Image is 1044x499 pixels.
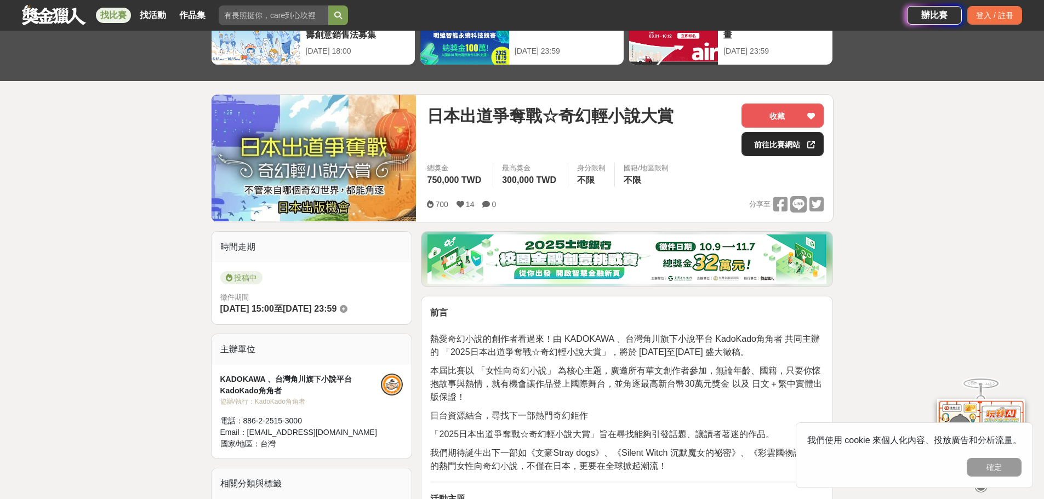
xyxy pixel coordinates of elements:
div: Email： [EMAIL_ADDRESS][DOMAIN_NAME] [220,427,381,438]
div: 相關分類與標籤 [212,468,412,499]
div: 主辦單位 [212,334,412,365]
img: d20b4788-230c-4a26-8bab-6e291685a538.png [427,234,826,284]
span: [DATE] 23:59 [283,304,336,313]
div: [DATE] 23:59 [515,45,618,57]
div: [DATE] 18:00 [306,45,409,57]
img: d2146d9a-e6f6-4337-9592-8cefde37ba6b.png [937,399,1025,472]
span: 300,000 TWD [502,175,556,185]
span: 700 [435,200,448,209]
span: 熱愛奇幻小說的創作者看過來！由 KADOKAWA 、台灣角川旗下小說平台 KadoKado角角者 共同主辦的 「2025日本出道爭奪戰☆奇幻輕小說大賞」，將於 [DATE]至[DATE] 盛大徵稿。 [430,334,820,357]
span: 日台資源結合，尋找下一部熱門奇幻鉅作 [430,411,588,420]
a: 作品集 [175,8,210,23]
div: 國籍/地區限制 [624,163,669,174]
span: 我們使用 cookie 來個人化內容、投放廣告和分析流量。 [807,435,1022,445]
a: 這樣Sale也可以： 安聯人壽創意銷售法募集[DATE] 18:00 [211,9,415,65]
span: [DATE] 15:00 [220,304,274,313]
div: KADOKAWA 、台灣角川旗下小說平台 KadoKado角角者 [220,374,381,397]
span: 「2025日本出道爭奪戰☆奇幻輕小說大賞」旨在尋找能夠引發話題、讓讀者著迷的作品。 [430,429,774,439]
a: 找活動 [135,8,170,23]
div: 身分限制 [577,163,606,174]
span: 投稿中 [220,271,263,284]
a: 2025日立冷氣夢想成徵計畫[DATE] 23:59 [629,9,833,65]
input: 有長照挺你，care到心坎裡！青春出手，拍出照顧 影音徵件活動 [219,5,328,25]
a: 辦比賽 [907,6,962,25]
button: 確定 [967,458,1022,477]
div: 電話： 886-2-2515-3000 [220,415,381,427]
span: 不限 [577,175,595,185]
strong: 前言 [430,308,448,317]
span: 國家/地區： [220,439,261,448]
button: 收藏 [741,104,824,128]
div: [DATE] 23:59 [723,45,827,57]
span: 不限 [624,175,641,185]
img: Cover Image [212,95,417,221]
span: 分享至 [749,196,771,213]
span: 總獎金 [427,163,484,174]
a: 明緯智能永續科技競賽[DATE] 23:59 [420,9,624,65]
div: 登入 / 註冊 [967,6,1022,25]
span: 本屆比賽以 「女性向奇幻小說」 為核心主題，廣邀所有華文創作者參加，無論年齡、國籍，只要你懷抱故事與熱情，就有機會讓作品登上國際舞台，並角逐最高新台幣30萬元獎金 以及 日文＋繁中實體出版保證！ [430,366,822,402]
span: 徵件期間 [220,293,249,301]
a: 找比賽 [96,8,131,23]
span: 14 [466,200,475,209]
a: 前往比賽網站 [741,132,824,156]
span: 最高獎金 [502,163,559,174]
span: 台灣 [260,439,276,448]
span: 至 [274,304,283,313]
span: 750,000 TWD [427,175,481,185]
span: 日本出道爭奪戰☆奇幻輕小說大賞 [427,104,674,128]
span: 我們期待誕生出下一部如《文豪Stray dogs》、《Silent Witch 沉默魔女的祕密》、《彩雲國物語》般的熱門女性向奇幻小說，不僅在日本，更要在全球掀起潮流！ [430,448,819,471]
div: 時間走期 [212,232,412,262]
span: 0 [492,200,496,209]
div: 協辦/執行： KadoKado角角者 [220,397,381,406]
